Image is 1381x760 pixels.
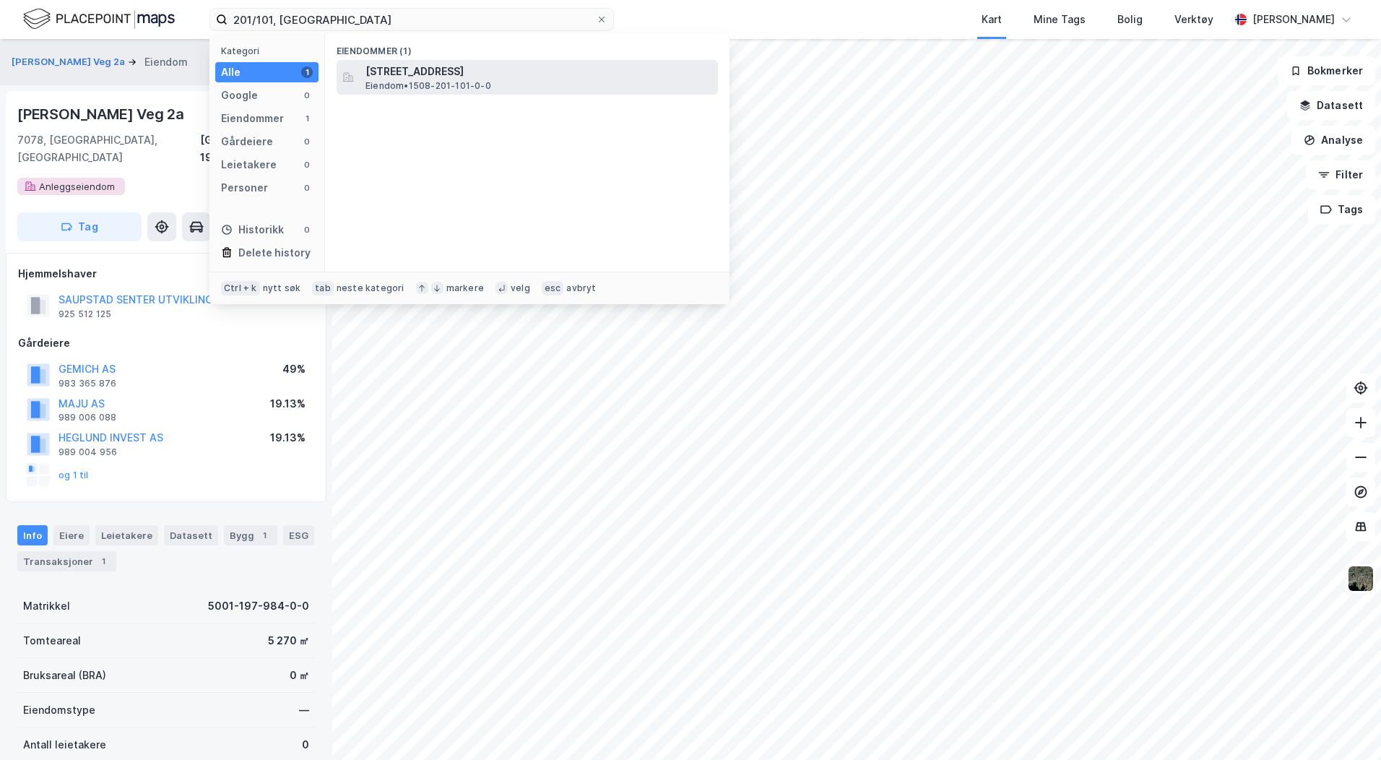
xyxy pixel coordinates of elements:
div: 983 365 876 [59,378,116,389]
div: 1 [301,113,313,124]
div: [PERSON_NAME] [1252,11,1335,28]
div: 19.13% [270,395,306,413]
div: 989 004 956 [59,446,117,458]
img: logo.f888ab2527a4732fd821a326f86c7f29.svg [23,7,175,32]
input: Søk på adresse, matrikkel, gårdeiere, leietakere eller personer [228,9,596,30]
button: Filter [1306,160,1375,189]
iframe: Chat Widget [1309,691,1381,760]
div: Kategori [221,46,319,56]
div: 0 [301,136,313,147]
div: Delete history [238,244,311,262]
div: 1 [301,66,313,78]
div: Google [221,87,258,104]
div: 0 [302,736,309,753]
div: Gårdeiere [18,334,314,352]
div: Bruksareal (BRA) [23,667,106,684]
div: Antall leietakere [23,736,106,753]
div: Bolig [1117,11,1143,28]
div: 1 [96,554,111,569]
button: Bokmerker [1278,56,1375,85]
div: 0 [301,224,313,236]
div: Leietakere [221,156,277,173]
div: Bygg [224,525,277,545]
img: 9k= [1347,565,1374,592]
div: [GEOGRAPHIC_DATA], 197/984 [200,131,315,166]
div: neste kategori [337,282,404,294]
div: nytt søk [263,282,301,294]
div: Tomteareal [23,632,81,649]
div: 7078, [GEOGRAPHIC_DATA], [GEOGRAPHIC_DATA] [17,131,200,166]
div: 0 [301,182,313,194]
div: Eiendomstype [23,701,95,719]
div: 0 [301,159,313,170]
div: 49% [282,360,306,378]
div: Verktøy [1174,11,1213,28]
div: velg [511,282,530,294]
div: Alle [221,64,241,81]
div: [PERSON_NAME] Veg 2a [17,103,187,126]
div: Kontrollprogram for chat [1309,691,1381,760]
div: Matrikkel [23,597,70,615]
div: — [299,701,309,719]
div: Eiere [53,525,90,545]
div: Gårdeiere [221,133,273,150]
span: [STREET_ADDRESS] [365,63,712,80]
div: 5001-197-984-0-0 [208,597,309,615]
button: Tag [17,212,142,241]
div: tab [312,281,334,295]
div: Eiendommer [221,110,284,127]
button: Tags [1308,195,1375,224]
div: Info [17,525,48,545]
div: 925 512 125 [59,308,111,320]
div: 0 ㎡ [290,667,309,684]
div: Historikk [221,221,284,238]
div: Eiendommer (1) [325,34,730,60]
div: ESG [283,525,314,545]
div: Kart [982,11,1002,28]
div: Ctrl + k [221,281,260,295]
div: Datasett [164,525,218,545]
div: 19.13% [270,429,306,446]
div: Transaksjoner [17,551,116,571]
div: Leietakere [95,525,158,545]
div: 989 006 088 [59,412,116,423]
div: markere [446,282,484,294]
div: 1 [257,528,272,543]
span: Eiendom • 1508-201-101-0-0 [365,80,491,92]
div: 5 270 ㎡ [268,632,309,649]
div: Hjemmelshaver [18,265,314,282]
div: Personer [221,179,268,197]
button: Datasett [1287,91,1375,120]
button: [PERSON_NAME] Veg 2a [12,55,128,69]
div: esc [542,281,564,295]
div: avbryt [566,282,596,294]
div: Eiendom [144,53,188,71]
button: Analyse [1291,126,1375,155]
div: 0 [301,90,313,101]
div: Mine Tags [1034,11,1086,28]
